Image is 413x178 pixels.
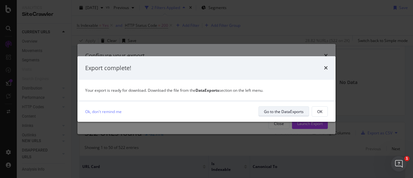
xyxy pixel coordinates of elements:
button: OK [312,106,328,117]
div: Go to the DataExports [264,109,304,114]
strong: DataExports [196,88,219,93]
div: Export complete! [85,64,131,72]
div: modal [77,56,336,122]
div: OK [317,109,322,114]
span: section on the left menu. [196,88,263,93]
a: Ok, don't remind me [85,108,122,115]
div: times [324,64,328,72]
iframe: Intercom live chat [391,156,407,172]
button: Go to the DataExports [258,106,309,117]
div: Your export is ready for download. Download the file from the [85,88,328,93]
span: 1 [404,156,409,161]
